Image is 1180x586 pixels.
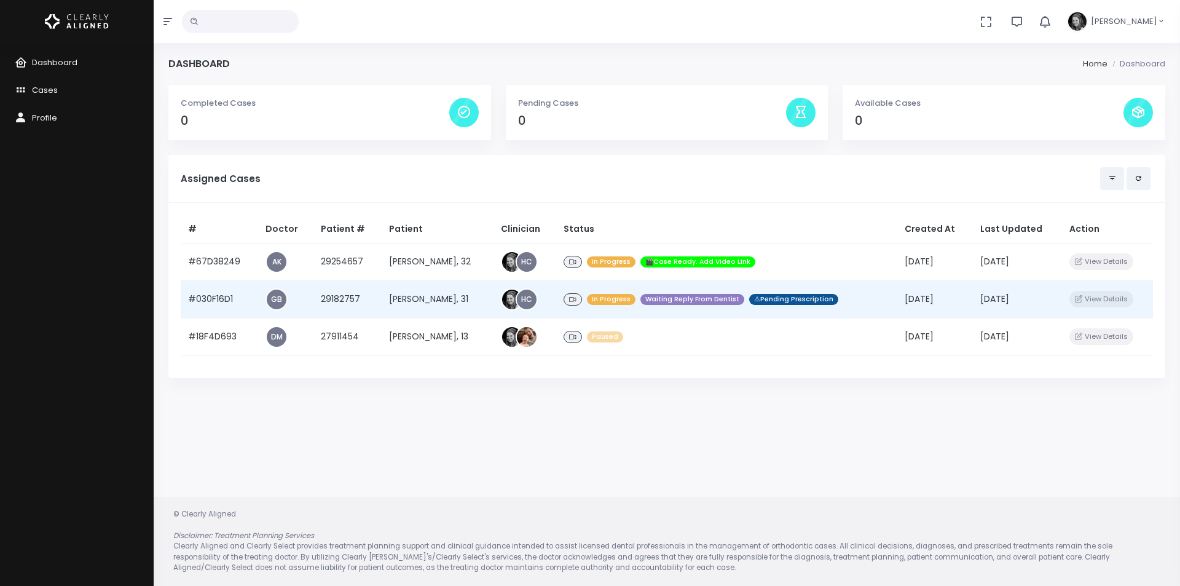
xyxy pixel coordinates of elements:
[181,215,258,244] th: #
[382,318,494,355] td: [PERSON_NAME], 13
[1107,58,1165,70] li: Dashboard
[267,327,286,347] a: DM
[517,290,537,309] a: HC
[494,215,556,244] th: Clinician
[313,215,382,244] th: Patient #
[587,256,635,268] span: In Progress
[556,215,897,244] th: Status
[640,294,744,306] span: Waiting Reply From Dentist
[181,97,449,109] p: Completed Cases
[1069,291,1133,307] button: View Details
[1091,15,1157,28] span: [PERSON_NAME]
[1062,215,1153,244] th: Action
[258,215,313,244] th: Doctor
[980,255,1009,267] span: [DATE]
[587,331,623,343] span: Paused
[181,318,258,355] td: #18F4D693
[1069,328,1133,345] button: View Details
[313,280,382,318] td: 29182757
[897,215,973,244] th: Created At
[855,97,1123,109] p: Available Cases
[382,215,494,244] th: Patient
[313,318,382,355] td: 27911454
[1083,58,1107,70] li: Home
[749,294,838,306] span: ⚠Pending Prescription
[161,509,1173,574] div: © Clearly Aligned Clearly Aligned and Clearly Select provides treatment planning support and clin...
[382,243,494,280] td: [PERSON_NAME], 32
[640,256,755,268] span: 🎬Case Ready. Add Video Link
[267,290,286,309] a: GB
[181,280,258,318] td: #030F16D1
[1069,253,1133,270] button: View Details
[173,531,314,540] em: Disclaimer: Treatment Planning Services
[45,9,109,34] img: Logo Horizontal
[181,173,1100,184] h5: Assigned Cases
[313,243,382,280] td: 29254657
[980,330,1009,342] span: [DATE]
[32,112,57,124] span: Profile
[32,57,77,68] span: Dashboard
[518,97,787,109] p: Pending Cases
[168,58,230,69] h4: Dashboard
[905,293,934,305] span: [DATE]
[905,330,934,342] span: [DATE]
[855,114,1123,128] h4: 0
[980,293,1009,305] span: [DATE]
[382,280,494,318] td: [PERSON_NAME], 31
[267,252,286,272] a: AK
[1066,10,1088,33] img: Header Avatar
[587,294,635,306] span: In Progress
[32,84,58,96] span: Cases
[181,243,258,280] td: #67D38249
[181,114,449,128] h4: 0
[517,252,537,272] a: HC
[973,215,1062,244] th: Last Updated
[518,114,787,128] h4: 0
[905,255,934,267] span: [DATE]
